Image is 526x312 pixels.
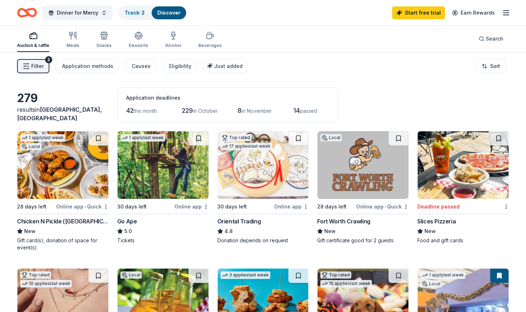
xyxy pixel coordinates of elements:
[224,227,233,236] span: 4.8
[62,62,113,70] div: Application methods
[203,59,248,73] button: Just added
[57,9,98,17] span: Dinner for Mercy
[24,227,36,236] span: New
[129,28,148,52] button: Desserts
[356,202,409,211] div: Online app Quick
[417,131,509,244] a: Image for Slices PizzeriaDeadline passedSlices PizzeriaNewFood and gift cards
[17,106,102,122] span: in
[17,106,102,122] span: [GEOGRAPHIC_DATA], [GEOGRAPHIC_DATA]
[118,6,187,20] button: Track· 2Discover
[182,107,193,114] span: 229
[174,202,209,211] div: Online app
[238,107,242,114] span: 8
[317,237,409,244] div: Gift certificate good for 2 guests
[17,105,109,122] div: results
[218,131,309,199] img: Image for Oriental Trading
[242,108,272,114] span: in November
[125,59,156,73] button: Causes
[120,271,142,279] div: Local
[126,94,329,102] div: Application deadlines
[421,271,465,279] div: 1 apply last week
[486,35,503,43] span: Search
[193,108,218,114] span: in October
[17,131,109,251] a: Image for Chicken N Pickle (Grand Prairie)1 applylast weekLocal28 days leftOnline app•QuickChicke...
[17,202,47,211] div: 28 days left
[17,4,37,21] a: Home
[417,202,460,211] div: Deadline passed
[165,28,181,52] button: Alcohol
[45,56,52,63] div: 2
[385,204,386,210] span: •
[162,59,197,73] button: Eligibility
[56,202,109,211] div: Online app Quick
[17,91,109,105] div: 279
[417,217,456,226] div: Slices Pizzeria
[392,6,445,19] a: Start free trial
[217,217,261,226] div: Oriental Trading
[417,237,509,244] div: Food and gift cards
[126,107,134,114] span: 42
[134,108,157,114] span: this month
[217,131,309,244] a: Image for Oriental TradingTop rated17 applieslast week30 days leftOnline appOriental Trading4.8Do...
[221,143,272,150] div: 17 applies last week
[217,202,247,211] div: 30 days left
[125,10,145,16] a: Track· 2
[129,43,148,48] div: Desserts
[96,43,112,48] div: Snacks
[20,271,51,279] div: Top rated
[17,59,49,73] button: Filter2
[324,227,336,236] span: New
[17,43,49,48] div: Auction & raffle
[418,131,509,199] img: Image for Slices Pizzeria
[169,62,191,70] div: Eligibility
[17,131,108,199] img: Image for Chicken N Pickle (Grand Prairie)
[17,237,109,251] div: Gift card(s), donation of space for event(s)
[217,237,309,244] div: Donation depends on request
[17,217,109,226] div: Chicken N Pickle ([GEOGRAPHIC_DATA])
[198,43,222,48] div: Beverages
[120,134,165,142] div: 1 apply last week
[317,217,370,226] div: Fort Worth Crawling
[96,28,112,52] button: Snacks
[293,107,300,114] span: 14
[118,131,208,199] img: Image for Go Ape
[221,271,270,279] div: 3 applies last week
[20,280,72,287] div: 10 applies last week
[424,227,436,236] span: New
[320,134,342,141] div: Local
[317,131,409,244] a: Image for Fort Worth CrawlingLocal28 days leftOnline app•QuickFort Worth CrawlingNewGift certific...
[320,280,372,287] div: 15 applies last week
[157,10,180,16] a: Discover
[117,131,209,244] a: Image for Go Ape1 applylast week30 days leftOnline appGo Ape5.0Tickets
[43,6,113,20] button: Dinner for Mercy
[318,131,408,199] img: Image for Fort Worth Crawling
[473,32,509,46] button: Search
[132,62,151,70] div: Causes
[448,6,499,19] a: Earn Rewards
[124,227,132,236] span: 5.0
[20,143,42,150] div: Local
[55,59,119,73] button: Application methods
[317,202,347,211] div: 28 days left
[117,202,147,211] div: 30 days left
[476,59,506,73] button: Sort
[221,134,251,141] div: Top rated
[490,62,500,70] span: Sort
[214,63,243,69] span: Just added
[66,43,79,48] div: Meals
[198,28,222,52] button: Beverages
[20,134,65,142] div: 1 apply last week
[117,217,137,226] div: Go Ape
[300,108,317,114] span: passed
[31,62,44,70] span: Filter
[117,237,209,244] div: Tickets
[17,28,49,52] button: Auction & raffle
[66,28,79,52] button: Meals
[421,280,442,287] div: Local
[320,271,351,279] div: Top rated
[274,202,309,211] div: Online app
[85,204,86,210] span: •
[165,43,181,48] div: Alcohol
